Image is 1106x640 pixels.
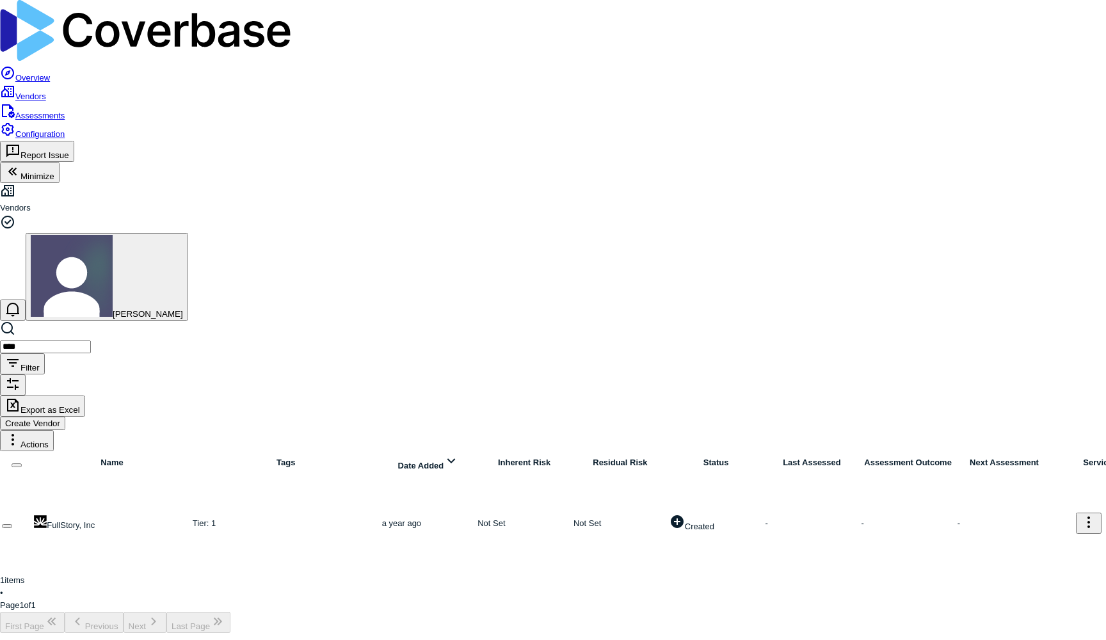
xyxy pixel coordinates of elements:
span: 1 [209,518,216,528]
button: Previous [65,612,124,633]
span: a year ago [382,518,421,528]
span: Not Set [477,518,505,528]
span: First Page [5,621,44,631]
button: More actions [1076,513,1102,534]
div: Status [669,456,763,469]
span: Next [129,621,146,631]
span: Not Set [573,518,601,528]
span: Last Page [172,621,210,631]
div: Tags [193,456,380,469]
td: - [764,474,859,573]
div: Date Added [382,453,476,472]
span: [PERSON_NAME] [113,309,183,319]
div: Name [34,456,190,469]
div: Last Assessed [765,456,858,469]
span: Assessments [15,111,65,120]
span: Minimize [20,172,54,181]
td: - [957,474,1052,573]
button: Next [124,612,166,633]
span: Configuration [15,129,65,139]
div: Residual Risk [573,456,667,469]
span: Previous [85,621,118,631]
span: Report Issue [20,150,69,160]
span: Created [669,522,714,531]
span: Tier : [193,518,209,528]
span: Overview [15,73,50,83]
span: Filter [20,363,40,372]
td: - [860,474,955,573]
span: FullStory, Inc [47,520,95,530]
span: Vendors [15,92,46,101]
img: Garima Dhaundiyal avatar [31,235,113,317]
div: Next Assessment [958,456,1051,469]
div: Inherent Risk [477,456,571,469]
button: Garima Dhaundiyal avatar[PERSON_NAME] [26,233,188,321]
button: Last Page [166,612,230,633]
div: Assessment Outcome [861,456,954,469]
img: https://fullstory.com/ [34,515,47,528]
